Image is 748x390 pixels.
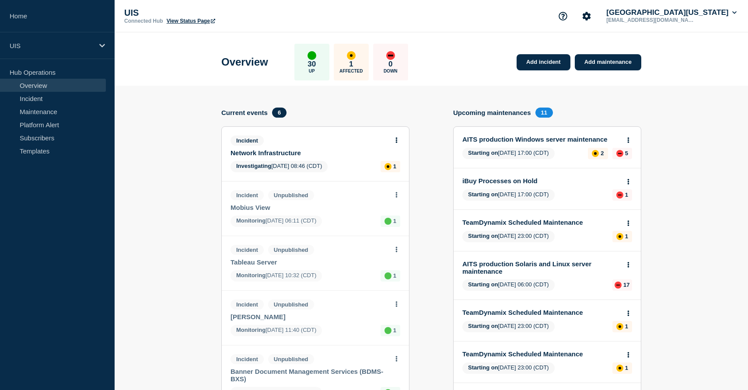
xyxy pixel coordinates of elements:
[10,42,94,49] p: UIS
[462,321,555,332] span: [DATE] 23:00 (CDT)
[221,109,268,116] h4: Current events
[231,299,264,310] span: Incident
[468,323,498,329] span: Starting on
[231,270,322,282] span: [DATE] 10:32 (CDT)
[268,354,314,364] span: Unpublished
[577,7,596,25] button: Account settings
[468,281,498,288] span: Starting on
[347,51,356,60] div: affected
[236,217,266,224] span: Monitoring
[349,60,353,69] p: 1
[236,327,266,333] span: Monitoring
[616,323,623,330] div: affected
[231,161,328,172] span: [DATE] 08:46 (CDT)
[468,233,498,239] span: Starting on
[384,327,391,334] div: up
[605,8,738,17] button: [GEOGRAPHIC_DATA][US_STATE]
[575,54,641,70] a: Add maintenance
[625,192,628,198] p: 1
[468,150,498,156] span: Starting on
[272,108,287,118] span: 6
[384,69,398,73] p: Down
[393,272,396,279] p: 1
[623,282,629,288] p: 17
[231,313,388,320] a: [PERSON_NAME]
[453,109,531,116] h4: Upcoming maintenances
[388,60,392,69] p: 0
[535,108,553,118] span: 11
[615,282,622,289] div: down
[462,231,555,242] span: [DATE] 23:00 (CDT)
[616,233,623,240] div: affected
[462,362,555,374] span: [DATE] 23:00 (CDT)
[231,149,388,157] a: Network Infrastructure
[231,190,264,200] span: Incident
[462,148,555,159] span: [DATE] 17:00 (CDT)
[462,279,555,291] span: [DATE] 06:00 (CDT)
[393,163,396,170] p: 1
[268,190,314,200] span: Unpublished
[124,8,299,18] p: UIS
[462,177,620,185] a: iBuy Processes on Hold
[625,233,628,240] p: 1
[309,69,315,73] p: Up
[462,136,620,143] a: AITS production Windows server maintenance
[462,350,620,358] a: TeamDynamix Scheduled Maintenance
[468,364,498,371] span: Starting on
[221,56,268,68] h1: Overview
[231,245,264,255] span: Incident
[231,325,322,336] span: [DATE] 11:40 (CDT)
[616,192,623,198] div: down
[605,17,696,23] p: [EMAIL_ADDRESS][DOMAIN_NAME]
[231,354,264,364] span: Incident
[386,51,395,60] div: down
[231,368,388,383] a: Banner Document Management Services (BDMS-BXS)
[554,7,572,25] button: Support
[616,365,623,372] div: affected
[462,219,620,226] a: TeamDynamix Scheduled Maintenance
[308,60,316,69] p: 30
[462,260,620,275] a: AITS production Solaris and Linux server maintenance
[231,136,264,146] span: Incident
[339,69,363,73] p: Affected
[625,365,628,371] p: 1
[384,272,391,279] div: up
[616,150,623,157] div: down
[601,150,604,157] p: 2
[268,245,314,255] span: Unpublished
[236,163,271,169] span: Investigating
[236,272,266,279] span: Monitoring
[393,327,396,334] p: 1
[231,258,388,266] a: Tableau Server
[462,189,555,201] span: [DATE] 17:00 (CDT)
[384,163,391,170] div: affected
[124,18,163,24] p: Connected Hub
[384,218,391,225] div: up
[468,191,498,198] span: Starting on
[231,216,322,227] span: [DATE] 06:11 (CDT)
[625,323,628,330] p: 1
[517,54,570,70] a: Add incident
[625,150,628,157] p: 5
[393,218,396,224] p: 1
[592,150,599,157] div: affected
[308,51,316,60] div: up
[167,18,215,24] a: View Status Page
[231,204,388,211] a: Mobius View
[268,299,314,310] span: Unpublished
[462,309,620,316] a: TeamDynamix Scheduled Maintenance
